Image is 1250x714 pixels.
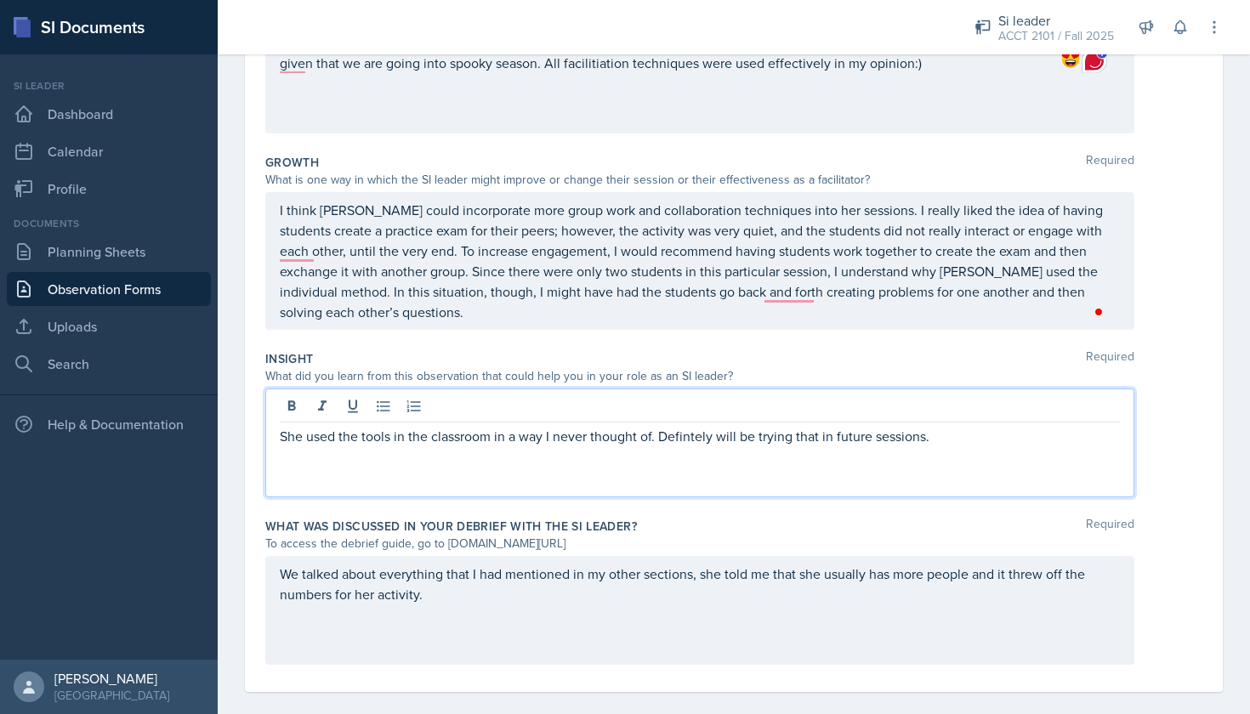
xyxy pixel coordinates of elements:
label: Insight [265,350,313,367]
div: Si leader [7,78,211,93]
a: Observation Forms [7,272,211,306]
a: Profile [7,172,211,206]
p: She used the tools in the classroom in a way I never thought of. Defintely will be trying that in... [280,426,1120,446]
a: Search [7,347,211,381]
div: [GEOGRAPHIC_DATA] [54,687,169,704]
div: [PERSON_NAME] [54,670,169,687]
div: Help & Documentation [7,407,211,441]
div: To access the debrief guide, go to [DOMAIN_NAME][URL] [265,535,1134,552]
div: What did you learn from this observation that could help you in your role as an SI leader? [265,367,1134,385]
a: Planning Sheets [7,235,211,269]
div: Si leader [998,10,1114,31]
span: Required [1086,350,1134,367]
label: What was discussed in your debrief with the SI Leader? [265,518,637,535]
p: I think [PERSON_NAME] could incorporate more group work and collaboration techniques into her ses... [280,200,1120,322]
div: ACCT 2101 / Fall 2025 [998,27,1114,45]
span: Required [1086,518,1134,535]
span: Required [1086,154,1134,171]
a: Dashboard [7,97,211,131]
label: Growth [265,154,319,171]
div: Documents [7,216,211,231]
p: We talked about everything that I had mentioned in my other sections, she told me that she usuall... [280,564,1120,604]
a: Calendar [7,134,211,168]
div: What is one way in which the SI leader might improve or change their session or their effectivene... [265,171,1134,189]
a: Uploads [7,309,211,343]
